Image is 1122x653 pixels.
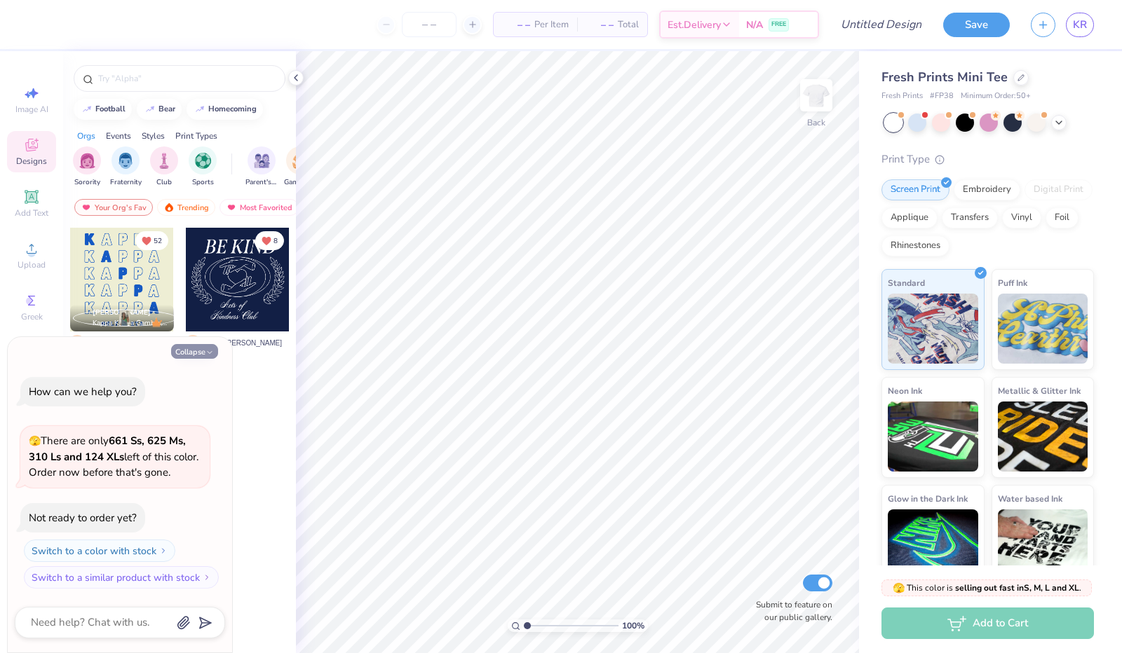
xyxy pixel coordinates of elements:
img: most_fav.gif [81,202,92,212]
input: – – [402,12,457,37]
div: Foil [1046,207,1079,228]
img: Metallic & Glitter Ink [998,401,1088,472]
button: Collapse [171,344,218,359]
img: Sorority Image [79,153,95,169]
div: filter for Game Day [284,146,316,188]
span: # FP38 [930,90,954,102]
span: 🫣 [29,434,41,448]
span: – – [502,18,530,32]
div: bear [158,105,175,113]
span: Fresh Prints [881,90,923,102]
span: Game Day [284,177,316,188]
img: Puff Ink [998,294,1088,364]
span: Standard [888,275,925,290]
button: filter button [110,146,142,188]
a: KR [1066,13,1094,37]
div: Back [807,116,825,129]
div: filter for Sorority [73,146,101,188]
span: N/A [746,18,763,32]
div: Screen Print [881,179,949,200]
div: Styles [142,130,165,142]
button: filter button [245,146,278,188]
span: Puff Ink [998,275,1027,290]
div: Not ready to order yet? [29,511,137,525]
button: filter button [73,146,101,188]
img: trend_line.gif [194,105,205,114]
button: filter button [284,146,316,188]
button: filter button [150,146,178,188]
span: Glow in the Dark Ink [888,491,968,506]
button: bear [137,99,182,120]
div: Your Org's Fav [74,199,153,216]
span: M L [185,335,201,350]
img: most_fav.gif [226,202,237,212]
span: Minimum Order: 50 + [961,90,1031,102]
img: Back [802,81,830,109]
span: FREE [771,20,786,29]
div: Orgs [77,130,95,142]
span: – – [586,18,614,32]
span: Metallic & Glitter Ink [998,383,1081,398]
span: 100 % [622,619,644,632]
button: filter button [189,146,217,188]
div: homecoming [208,105,257,113]
img: Sports Image [195,153,211,169]
input: Try "Alpha" [97,71,276,85]
button: Switch to a similar product with stock [24,566,219,589]
strong: 661 Ss, 625 Ms, 310 Ls and 124 XLs [29,434,186,464]
img: trending.gif [163,202,175,212]
button: Switch to a color with stock [24,539,175,562]
span: Designs [16,156,47,167]
div: football [95,105,126,113]
img: Glow in the Dark Ink [888,509,978,579]
span: Neon Ink [888,383,922,398]
span: Est. Delivery [668,18,721,32]
button: Save [943,13,1010,37]
img: Parent's Weekend Image [254,153,270,169]
button: homecoming [187,99,263,120]
button: football [74,99,132,120]
span: KR [1073,17,1087,33]
div: filter for Fraternity [110,146,142,188]
span: 🫣 [893,582,905,595]
span: [PERSON_NAME] [93,308,151,317]
span: Image AI [15,104,48,115]
span: Per Item [534,18,569,32]
span: Add Text [15,207,48,219]
span: Parent's Weekend [245,177,278,188]
img: Water based Ink [998,509,1088,579]
img: Switch to a similar product with stock [203,573,211,582]
div: Trending [157,199,215,216]
span: Sorority [74,177,100,188]
input: Untitled Design [830,11,933,39]
img: Standard [888,294,978,364]
img: Club Image [156,153,172,169]
img: trend_line.gif [81,105,93,114]
div: How can we help you? [29,385,137,399]
img: trend_line.gif [144,105,156,114]
div: Events [106,130,131,142]
div: Rhinestones [881,235,949,256]
img: Neon Ink [888,401,978,472]
img: Fraternity Image [118,153,133,169]
div: filter for Club [150,146,178,188]
span: Club [156,177,172,188]
span: Fav by [PERSON_NAME] [205,338,282,348]
img: Game Day Image [292,153,309,169]
span: Fraternity [110,177,142,188]
div: Most Favorited [219,199,299,216]
strong: selling out fast in S, M, L and XL [955,582,1079,593]
span: M L [69,335,85,350]
div: Vinyl [1002,207,1041,228]
div: Digital Print [1025,179,1093,200]
span: Kappa Kappa Gamma, [GEOGRAPHIC_DATA] [93,318,168,329]
span: Water based Ink [998,491,1062,506]
span: Fresh Prints Mini Tee [881,69,1008,85]
label: Submit to feature on our public gallery. [748,598,832,624]
span: Greek [21,311,43,322]
div: Print Types [175,130,217,142]
span: This color is . [893,582,1081,594]
span: Sports [192,177,214,188]
div: Print Type [881,151,1094,167]
span: Total [618,18,639,32]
